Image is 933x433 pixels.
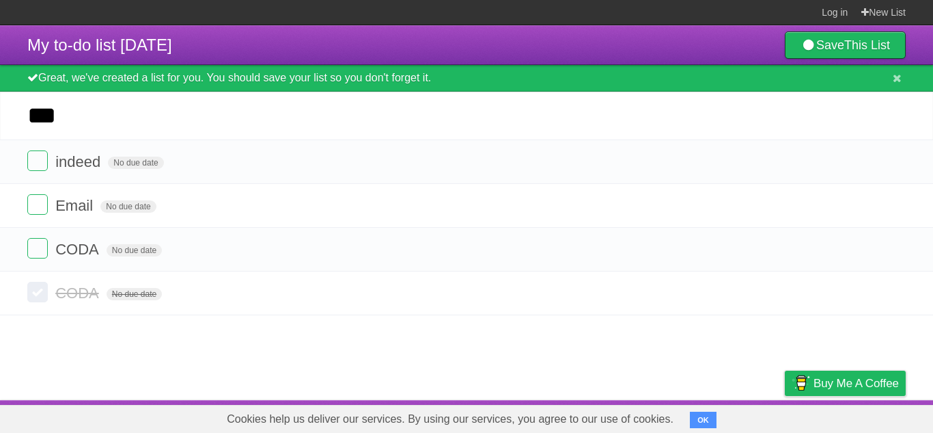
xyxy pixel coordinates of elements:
[55,197,96,214] span: Email
[55,285,102,302] span: CODA
[27,150,48,171] label: Done
[27,282,48,302] label: Done
[792,371,810,395] img: Buy me a coffee
[767,404,803,430] a: Privacy
[648,404,704,430] a: Developers
[100,200,156,213] span: No due date
[813,371,899,395] span: Buy me a coffee
[55,153,104,170] span: indeed
[108,157,163,169] span: No due date
[107,244,162,257] span: No due date
[785,371,906,396] a: Buy me a coffee
[107,288,162,300] span: No due date
[27,36,172,54] span: My to-do list [DATE]
[785,31,906,59] a: SaveThis List
[690,412,716,428] button: OK
[55,241,102,258] span: CODA
[603,404,632,430] a: About
[27,194,48,215] label: Done
[27,238,48,259] label: Done
[213,406,687,433] span: Cookies help us deliver our services. By using our services, you agree to our use of cookies.
[844,38,890,52] b: This List
[721,404,751,430] a: Terms
[820,404,906,430] a: Suggest a feature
